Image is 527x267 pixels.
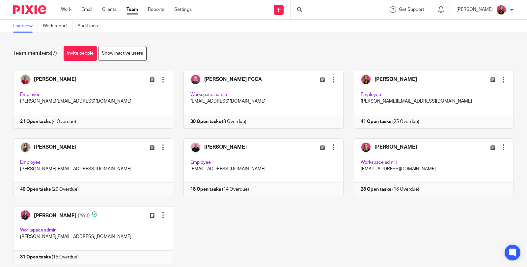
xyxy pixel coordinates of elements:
p: [PERSON_NAME] [457,6,493,13]
a: Work [61,6,71,13]
h1: Team members [13,50,57,57]
img: Pixie [13,5,46,14]
span: Get Support [399,7,424,12]
a: Work report [43,20,72,33]
a: Email [81,6,92,13]
a: Team [126,6,138,13]
a: Clients [102,6,117,13]
a: Settings [174,6,192,13]
a: Overview [13,20,38,33]
a: Invite people [64,46,97,61]
a: Show inactive users [98,46,147,61]
span: (7) [51,51,57,56]
a: Audit logs [77,20,103,33]
a: Reports [148,6,164,13]
img: 21.png [496,5,507,15]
